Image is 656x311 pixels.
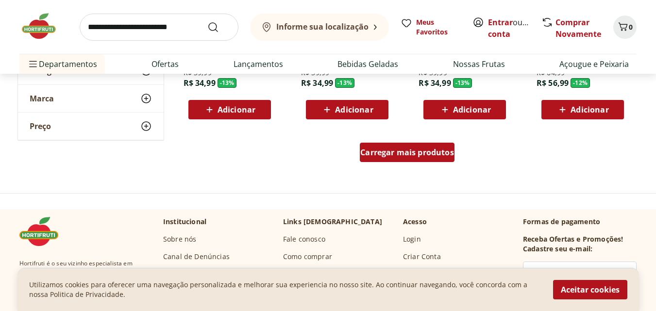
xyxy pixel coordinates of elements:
[360,148,454,156] span: Carregar mais produtos
[18,113,164,140] button: Preço
[416,17,461,37] span: Meus Favoritos
[283,252,332,262] a: Como comprar
[629,22,633,32] span: 0
[553,280,627,299] button: Aceitar cookies
[571,78,590,88] span: - 12 %
[30,121,51,131] span: Preço
[19,12,68,41] img: Hortifruti
[403,252,441,262] a: Criar Conta
[30,94,54,103] span: Marca
[541,100,624,119] button: Adicionar
[283,234,325,244] a: Fale conosco
[403,234,421,244] a: Login
[453,106,491,114] span: Adicionar
[29,280,541,299] p: Utilizamos cookies para oferecer uma navegação personalizada e melhorar sua experiencia no nosso ...
[306,100,388,119] button: Adicionar
[335,106,373,114] span: Adicionar
[613,16,637,39] button: Carrinho
[283,217,382,227] p: Links [DEMOGRAPHIC_DATA]
[523,234,623,244] h3: Receba Ofertas e Promoções!
[218,78,237,88] span: - 13 %
[423,100,506,119] button: Adicionar
[27,52,39,76] button: Menu
[188,100,271,119] button: Adicionar
[234,58,283,70] a: Lançamentos
[523,244,592,254] h3: Cadastre seu e-mail:
[207,21,231,33] button: Submit Search
[27,52,97,76] span: Departamentos
[250,14,389,41] button: Informe sua localização
[401,17,461,37] a: Meus Favoritos
[163,252,230,262] a: Canal de Denúncias
[19,217,68,246] img: Hortifruti
[151,58,179,70] a: Ofertas
[523,217,637,227] p: Formas de pagamento
[184,78,216,88] span: R$ 34,99
[276,21,369,32] b: Informe sua localização
[218,106,255,114] span: Adicionar
[555,17,601,39] a: Comprar Novamente
[301,78,333,88] span: R$ 34,99
[488,17,541,39] a: Criar conta
[419,78,451,88] span: R$ 34,99
[403,217,427,227] p: Acesso
[335,78,354,88] span: - 13 %
[488,17,513,28] a: Entrar
[453,58,505,70] a: Nossas Frutas
[488,16,531,40] span: ou
[163,217,206,227] p: Institucional
[360,143,454,166] a: Carregar mais produtos
[537,78,569,88] span: R$ 56,99
[18,85,164,112] button: Marca
[163,234,196,244] a: Sobre nós
[337,58,398,70] a: Bebidas Geladas
[453,78,472,88] span: - 13 %
[571,106,608,114] span: Adicionar
[80,14,238,41] input: search
[559,58,629,70] a: Açougue e Peixaria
